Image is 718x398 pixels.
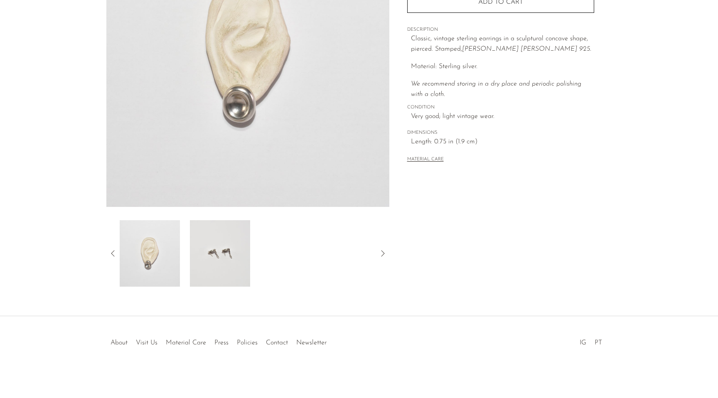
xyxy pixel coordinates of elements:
[266,339,288,346] a: Contact
[411,61,594,72] p: Material: Sterling silver.
[237,339,258,346] a: Policies
[120,220,180,287] img: Concave Sterling Earrings
[106,333,331,349] ul: Quick links
[575,333,606,349] ul: Social Medias
[411,81,581,98] em: We recommend storing in a dry place and periodic polishing with a cloth.
[214,339,229,346] a: Press
[407,26,594,34] span: DESCRIPTION
[580,339,586,346] a: IG
[411,34,594,55] p: Classic, vintage sterling earrings in a sculptural concave shape, pierced. Stamped,
[111,339,128,346] a: About
[136,339,157,346] a: Visit Us
[407,157,444,163] button: MATERIAL CARE
[166,339,206,346] a: Material Care
[411,137,594,147] span: Length: 0.75 in (1.9 cm)
[411,111,594,122] span: Very good; light vintage wear.
[595,339,602,346] a: PT
[407,129,594,137] span: DIMENSIONS
[190,220,250,287] img: Concave Sterling Earrings
[407,104,594,111] span: CONDITION
[462,46,591,52] em: [PERSON_NAME] [PERSON_NAME] 925.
